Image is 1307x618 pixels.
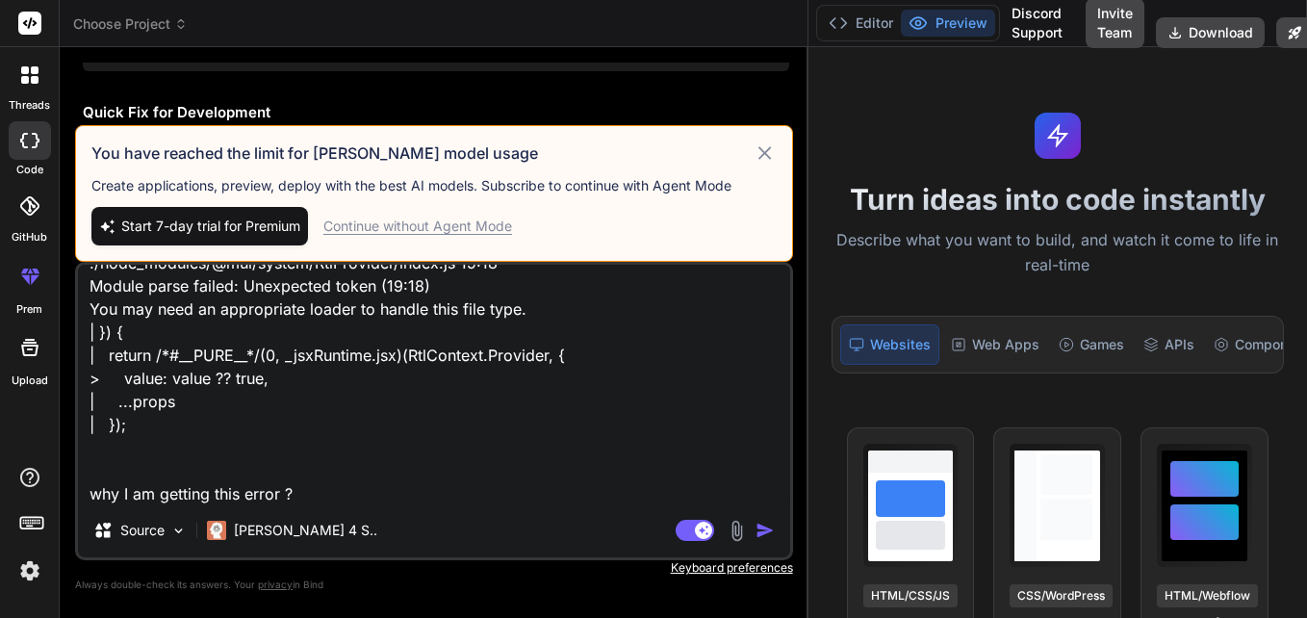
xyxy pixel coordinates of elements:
span: Choose Project [73,14,188,34]
img: attachment [726,520,748,542]
div: Websites [840,324,939,365]
label: code [16,162,43,178]
p: Create applications, preview, deploy with the best AI models. Subscribe to continue with Agent Mode [91,176,777,195]
div: APIs [1136,324,1202,365]
span: privacy [258,579,293,590]
p: [PERSON_NAME] 4 S.. [234,521,377,540]
div: CSS/WordPress [1010,584,1113,607]
h2: Quick Fix for Development [83,102,789,124]
div: Continue without Agent Mode [323,217,512,236]
label: threads [9,97,50,114]
button: Download [1156,17,1265,48]
div: HTML/CSS/JS [863,584,958,607]
p: Always double-check its answers. Your in Bind [75,576,793,594]
textarea: ./node_modules/@mui/system/RtlProvider/index.js 19:18 Module parse failed: Unexpected token (19:1... [78,265,790,503]
img: icon [756,521,775,540]
p: Describe what you want to build, and watch it come to life in real-time [820,228,1295,277]
h1: Turn ideas into code instantly [820,182,1295,217]
span: Start 7-day trial for Premium [121,217,300,236]
div: HTML/Webflow [1157,584,1258,607]
button: Editor [821,10,901,37]
h3: You have reached the limit for [PERSON_NAME] model usage [91,142,754,165]
img: settings [13,554,46,587]
p: Source [120,521,165,540]
label: Upload [12,373,48,389]
label: GitHub [12,229,47,245]
img: Claude 4 Sonnet [207,521,226,540]
button: Preview [901,10,995,37]
div: Games [1051,324,1132,365]
p: Keyboard preferences [75,560,793,576]
label: prem [16,301,42,318]
div: Web Apps [943,324,1047,365]
button: Start 7-day trial for Premium [91,207,308,245]
img: Pick Models [170,523,187,539]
